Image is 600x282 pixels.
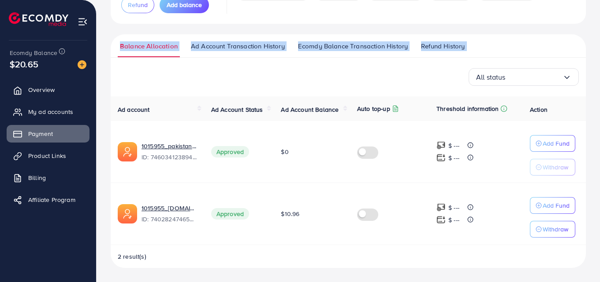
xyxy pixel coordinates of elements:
span: Approved [211,208,249,220]
span: Ad account [118,105,150,114]
img: logo [9,12,68,26]
p: $ --- [448,153,459,163]
span: ID: 7402824746595057681 [142,215,197,223]
button: Withdraw [530,159,575,176]
button: Add Fund [530,135,575,152]
span: Ecomdy Balance Transaction History [298,41,408,51]
p: Add Fund [543,138,570,149]
p: Withdraw [543,224,568,234]
span: Billing [28,173,46,182]
span: My ad accounts [28,107,73,116]
span: Balance Allocation [120,41,178,51]
img: menu [78,17,88,27]
button: Add Fund [530,197,575,214]
p: Threshold information [436,103,499,114]
span: 2 result(s) [118,252,146,261]
span: Ad Account Transaction History [191,41,285,51]
span: Refund History [421,41,465,51]
img: top-up amount [436,203,446,212]
span: Ad Account Balance [281,105,339,114]
a: Overview [7,81,89,99]
p: Withdraw [543,162,568,172]
a: 1015955_[DOMAIN_NAME]_1723604466394 [142,204,197,212]
span: ID: 7460341238940745744 [142,153,197,161]
span: Payment [28,129,53,138]
span: $10.96 [281,209,299,218]
span: All status [476,70,506,84]
span: Overview [28,85,55,94]
a: 1015955_pakistan_1736996056634 [142,142,197,150]
img: top-up amount [436,215,446,224]
a: Product Links [7,147,89,165]
div: Search for option [469,68,579,86]
a: Billing [7,169,89,187]
span: Affiliate Program [28,195,75,204]
span: $0 [281,147,288,156]
input: Search for option [506,70,563,84]
span: Action [530,105,548,114]
p: $ --- [448,215,459,225]
a: Affiliate Program [7,191,89,209]
img: ic-ads-acc.e4c84228.svg [118,204,137,223]
img: ic-ads-acc.e4c84228.svg [118,142,137,161]
img: image [78,60,86,69]
button: Withdraw [530,221,575,238]
span: Approved [211,146,249,157]
a: My ad accounts [7,103,89,121]
span: Product Links [28,151,66,160]
div: <span class='underline'>1015955_pakistan_1736996056634</span></br>7460341238940745744 [142,142,197,162]
p: Auto top-up [357,103,390,114]
img: top-up amount [436,153,446,162]
span: Ecomdy Balance [10,48,57,57]
a: Payment [7,125,89,143]
p: Add Fund [543,200,570,211]
span: Refund [128,0,148,9]
span: $20.65 [10,58,38,70]
iframe: Chat [563,242,593,275]
p: $ --- [448,202,459,213]
span: Add balance [167,0,202,9]
img: top-up amount [436,141,446,150]
p: $ --- [448,140,459,151]
div: <span class='underline'>1015955_SMILE.PK_1723604466394</span></br>7402824746595057681 [142,204,197,224]
span: Ad Account Status [211,105,263,114]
